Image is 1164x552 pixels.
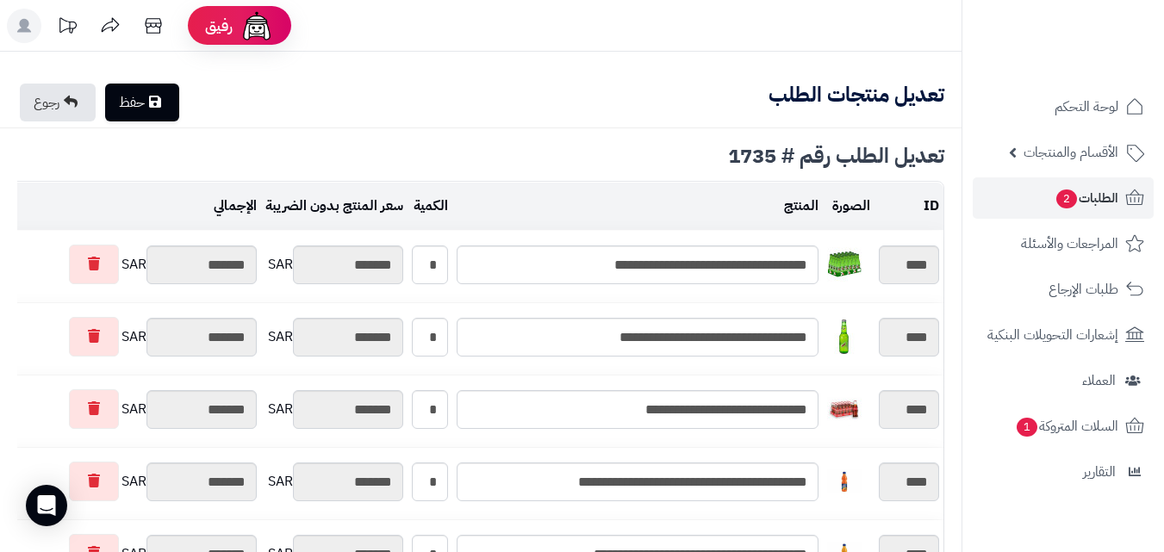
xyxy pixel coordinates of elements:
[9,389,257,429] div: SAR
[265,390,403,429] div: SAR
[4,183,261,230] td: الإجمالي
[265,462,403,501] div: SAR
[973,223,1154,264] a: المراجعات والأسئلة
[1049,277,1118,301] span: طلبات الإرجاع
[105,84,179,121] a: حفظ
[205,16,233,36] span: رفيق
[26,485,67,526] div: Open Intercom Messenger
[973,177,1154,219] a: الطلبات2
[1056,189,1077,208] span: 2
[973,360,1154,401] a: العملاء
[17,146,944,166] div: تعديل الطلب رقم # 1735
[973,406,1154,447] a: السلات المتروكة1
[1024,140,1118,164] span: الأقسام والمنتجات
[408,183,452,230] td: الكمية
[265,318,403,357] div: SAR
[827,319,862,354] img: 1747576632-61CXKZ8PxkL._AC_SL1500-40x40.jpg
[875,183,943,230] td: ID
[1021,232,1118,256] span: المراجعات والأسئلة
[20,84,96,121] a: رجوع
[987,323,1118,347] span: إشعارات التحويلات البنكية
[9,462,257,501] div: SAR
[1015,414,1118,438] span: السلات المتروكة
[823,183,875,230] td: الصورة
[1082,369,1116,393] span: العملاء
[261,183,408,230] td: سعر المنتج بدون الضريبة
[827,392,862,426] img: 1747638617-141f2151-470e-4cc5-befa-fb06d0b7-40x40.jpg
[1055,95,1118,119] span: لوحة التحكم
[769,79,944,110] b: تعديل منتجات الطلب
[827,247,862,282] img: 1747541821-41b3e9c9-b122-4b85-a7a7-6bf0eb40-40x40.jpg
[973,269,1154,310] a: طلبات الإرجاع
[973,314,1154,356] a: إشعارات التحويلات البنكية
[973,451,1154,493] a: التقارير
[452,183,823,230] td: المنتج
[240,9,274,43] img: ai-face.png
[973,86,1154,127] a: لوحة التحكم
[1017,418,1037,437] span: 1
[827,464,862,499] img: 1747731481-ff4f7f22-ebf4-4df4-b5c8-724db973-40x40.jpg
[9,245,257,284] div: SAR
[1055,186,1118,210] span: الطلبات
[1083,460,1116,484] span: التقارير
[1047,47,1148,83] img: logo-2.png
[46,9,89,47] a: تحديثات المنصة
[9,317,257,357] div: SAR
[265,245,403,284] div: SAR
